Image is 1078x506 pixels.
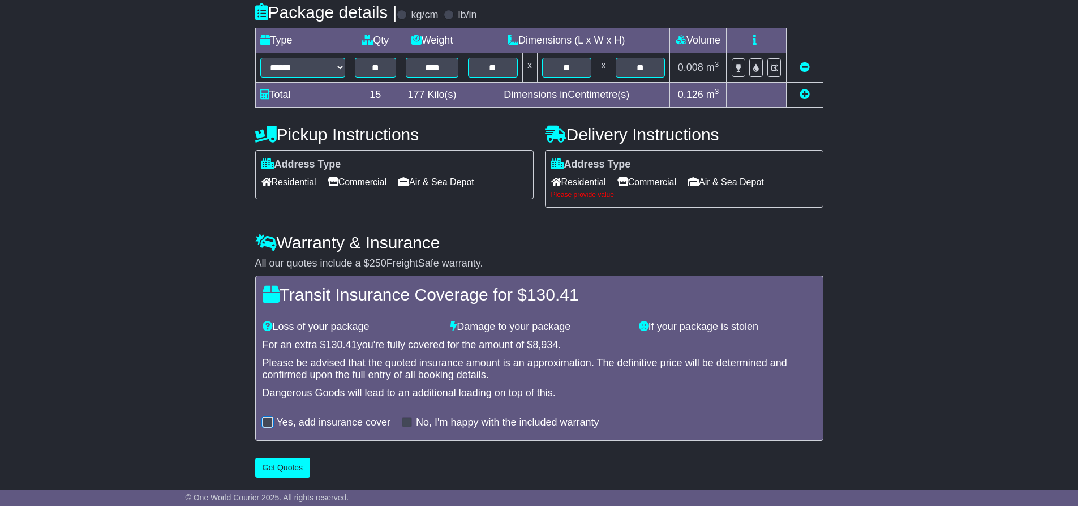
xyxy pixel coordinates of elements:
[408,89,425,100] span: 177
[715,60,719,68] sup: 3
[263,339,816,351] div: For an extra $ you're fully covered for the amount of $ .
[617,173,676,191] span: Commercial
[706,89,719,100] span: m
[463,28,670,53] td: Dimensions (L x W x H)
[551,191,817,199] div: Please provide value
[255,233,823,252] h4: Warranty & Insurance
[328,173,386,191] span: Commercial
[401,28,463,53] td: Weight
[257,321,445,333] div: Loss of your package
[263,285,816,304] h4: Transit Insurance Coverage for $
[261,158,341,171] label: Address Type
[255,3,397,22] h4: Package details |
[255,458,311,478] button: Get Quotes
[255,82,350,107] td: Total
[277,417,390,429] label: Yes, add insurance cover
[186,493,349,502] span: © One World Courier 2025. All rights reserved.
[401,82,463,107] td: Kilo(s)
[800,89,810,100] a: Add new item
[255,258,823,270] div: All our quotes include a $ FreightSafe warranty.
[678,89,703,100] span: 0.126
[463,82,670,107] td: Dimensions in Centimetre(s)
[551,158,631,171] label: Address Type
[263,387,816,400] div: Dangerous Goods will lead to an additional loading on top of this.
[416,417,599,429] label: No, I'm happy with the included warranty
[715,87,719,96] sup: 3
[800,62,810,73] a: Remove this item
[551,173,606,191] span: Residential
[445,321,633,333] div: Damage to your package
[255,28,350,53] td: Type
[458,9,476,22] label: lb/in
[670,28,727,53] td: Volume
[263,357,816,381] div: Please be advised that the quoted insurance amount is an approximation. The definitive price will...
[398,173,474,191] span: Air & Sea Depot
[596,53,611,82] td: x
[261,173,316,191] span: Residential
[370,258,386,269] span: 250
[350,28,401,53] td: Qty
[326,339,357,350] span: 130.41
[350,82,401,107] td: 15
[527,285,579,304] span: 130.41
[688,173,764,191] span: Air & Sea Depot
[532,339,558,350] span: 8,934
[633,321,822,333] div: If your package is stolen
[522,53,537,82] td: x
[706,62,719,73] span: m
[255,125,534,144] h4: Pickup Instructions
[678,62,703,73] span: 0.008
[545,125,823,144] h4: Delivery Instructions
[411,9,438,22] label: kg/cm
